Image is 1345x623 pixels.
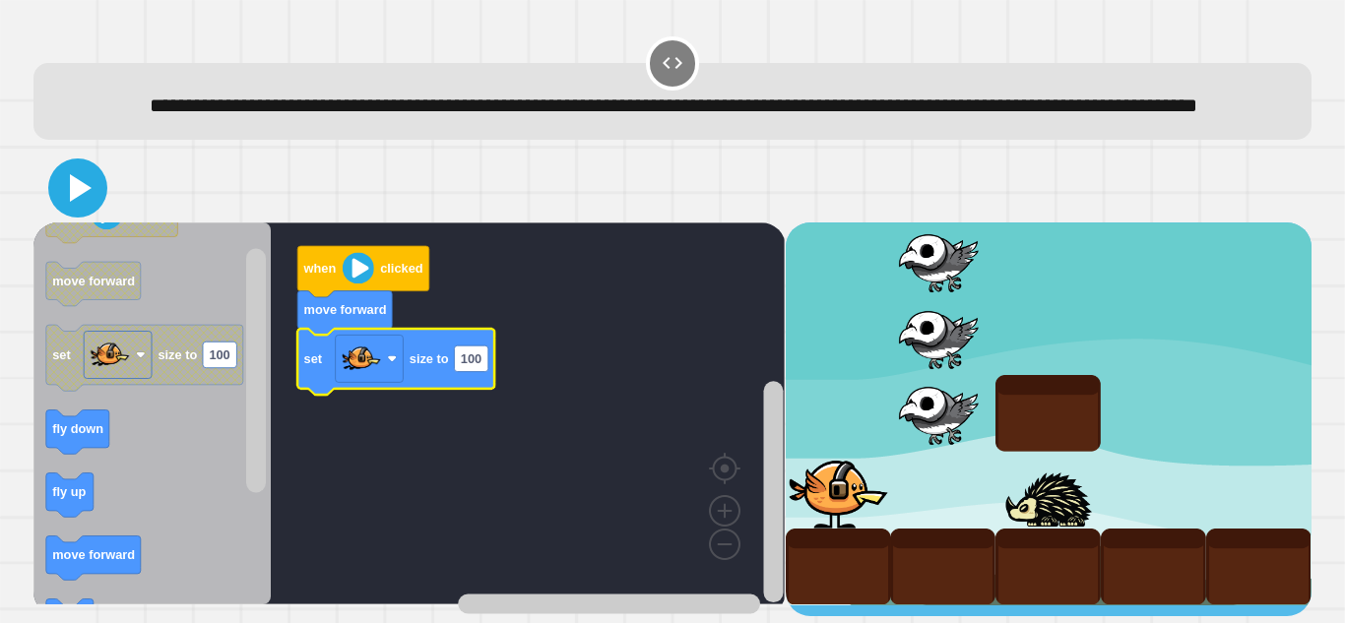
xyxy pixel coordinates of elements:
[33,222,785,616] div: Blockly Workspace
[304,302,387,317] text: move forward
[380,261,422,276] text: clicked
[461,351,481,366] text: 100
[52,274,135,288] text: move forward
[159,347,198,362] text: size to
[52,547,135,562] text: move forward
[304,351,323,366] text: set
[52,484,86,499] text: fly up
[303,261,337,276] text: when
[410,351,449,366] text: size to
[52,421,103,436] text: fly down
[52,347,71,362] text: set
[210,347,230,362] text: 100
